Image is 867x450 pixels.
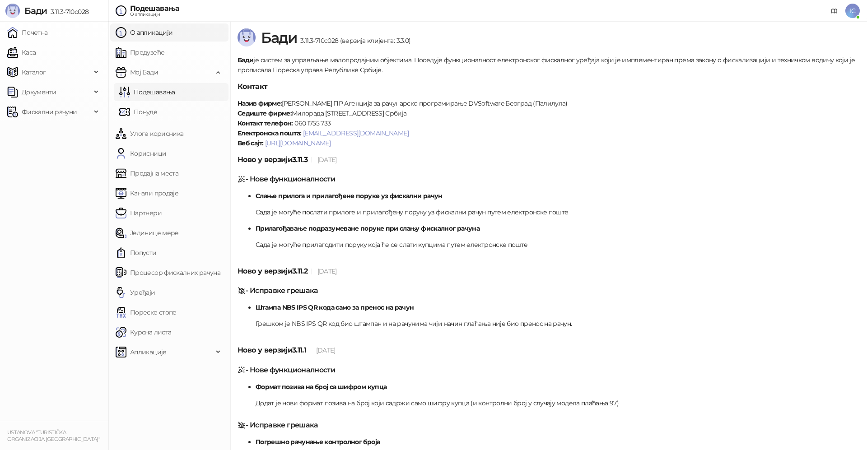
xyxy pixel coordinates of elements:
[238,98,860,148] p: [PERSON_NAME] ПР Агенција за рачунарско програмирање DVSoftware Београд (Палилула) Милорада [STRE...
[827,4,842,18] a: Документација
[238,81,860,92] h5: Контакт
[7,23,48,42] a: Почетна
[317,156,337,164] span: [DATE]
[238,154,860,165] h5: Ново у верзији 3.11.3
[265,139,331,147] a: [URL][DOMAIN_NAME]
[130,5,180,12] div: Подешавања
[24,5,47,16] span: Бади
[317,267,337,275] span: [DATE]
[116,125,183,143] a: Улоге корисника
[130,63,158,81] span: Мој Бади
[256,438,380,446] strong: Погрешно рачунање контролног броја
[116,323,171,341] a: Курсна листа
[22,63,46,81] span: Каталог
[238,119,293,127] strong: Контакт телефон:
[256,207,860,217] p: Сада је могуће послати прилоге и прилагођену поруку уз фискални рачун путем електронске поште
[297,37,410,45] span: 3.11.3-710c028 (верзија клијента: 3.3.0)
[316,346,336,354] span: [DATE]
[303,129,409,137] a: [EMAIL_ADDRESS][DOMAIN_NAME]
[116,184,178,202] a: Канали продаје
[116,204,162,222] a: Партнери
[7,429,100,442] small: USTANOVA "TURISTIČKA ORGANIZACIJA [GEOGRAPHIC_DATA]"
[238,129,301,137] strong: Електронска пошта:
[130,343,167,361] span: Апликације
[22,83,56,101] span: Документи
[116,144,166,162] a: Корисници
[238,365,860,376] h5: - Нове функционалности
[238,345,860,356] h5: Ново у верзији 3.11.1
[238,56,253,64] strong: Бади
[238,109,292,117] strong: Седиште фирме:
[116,303,177,321] a: Пореске стопе
[116,264,220,282] a: Процесор фискалних рачуна
[116,43,164,61] a: Предузеће
[5,4,20,18] img: Logo
[256,303,414,311] strong: Штампа NBS IPS QR кода само за пренос на рачун
[256,383,387,391] strong: Формат позива на број са шифром купца
[238,99,282,107] strong: Назив фирме:
[116,224,179,242] a: Јединице мере
[238,266,860,277] h5: Ново у верзији 3.11.2
[116,283,155,302] a: Уређаји
[119,103,157,121] a: Понуде
[116,244,157,262] a: Попусти
[238,139,263,147] strong: Веб сајт:
[22,103,77,121] span: Фискални рачуни
[238,420,860,431] h5: - Исправке грешака
[47,8,89,16] span: 3.11.3-710c028
[116,23,172,42] a: О апликацији
[256,398,860,408] p: Додат је нови формат позива на број који садржи само шифру купца (и контролни број у случају моде...
[845,4,860,18] span: IC
[238,28,256,46] img: Logo
[238,174,860,185] h5: - Нове функционалности
[256,319,860,329] p: Грешком је NBS IPS QR код био штампан и на рачунима чији начин плаћања није био пренос на рачун.
[238,55,860,75] p: је систем за управљање малопродајним објектима. Поседује функционалност електронског фискалног ур...
[256,192,443,200] strong: Слање прилога и прилагођене поруке уз фискални рачун
[256,224,480,232] strong: Прилагођавање подразумеване поруке при слању фискалног рачуна
[130,12,180,17] div: О апликацији
[261,29,297,46] span: Бади
[256,240,860,250] p: Сада је могуће прилагодити поруку која ће се слати купцима путем електронске поште
[7,43,36,61] a: Каса
[116,164,178,182] a: Продајна места
[238,285,860,296] h5: - Исправке грешака
[119,83,175,101] a: Подешавања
